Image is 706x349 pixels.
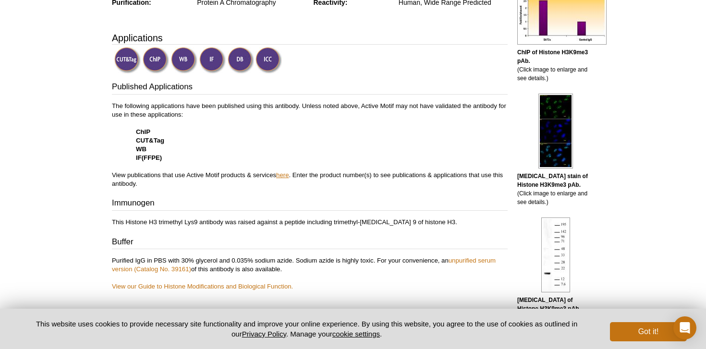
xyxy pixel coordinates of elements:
p: Purified IgG in PBS with 30% glycerol and 0.035% sodium azide. Sodium azide is highly toxic. For ... [112,256,508,291]
h3: Published Applications [112,81,508,95]
b: ChIP of Histone H3K9me3 pAb. [517,49,588,64]
div: Open Intercom Messenger [673,316,696,339]
strong: ChIP [136,128,150,135]
img: CUT&Tag Validated [114,47,141,73]
button: Got it! [610,322,687,341]
p: This Histone H3 trimethyl Lys9 antibody was raised against a peptide including trimethyl-[MEDICAL... [112,218,508,227]
b: [MEDICAL_DATA] stain of Histone H3K9me3 pAb. [517,173,588,188]
b: [MEDICAL_DATA] of Histone H3K9me3 pAb. [517,297,581,312]
strong: IF(FFPE) [136,154,162,161]
img: Immunofluorescence Validated [199,47,226,73]
h3: Immunogen [112,197,508,211]
img: Dot Blot Validated [228,47,254,73]
button: cookie settings [332,330,380,338]
img: Histone H3K9me3 antibody (pAb) tested by Western blot. [541,217,570,292]
p: (Click image to enlarge and see details.) [517,172,594,206]
img: Immunocytochemistry Validated [256,47,282,73]
img: Histone H3K9me3 antibody (pAb) tested by immunofluorescence. [538,94,573,168]
a: View our Guide to Histone Modifications and Biological Function. [112,283,293,290]
p: This website uses cookies to provide necessary site functionality and improve your online experie... [19,319,594,339]
h3: Buffer [112,236,508,250]
a: Privacy Policy [242,330,286,338]
a: here [276,171,289,179]
img: ChIP Validated [143,47,169,73]
strong: CUT&Tag [136,137,164,144]
img: Western Blot Validated [171,47,197,73]
p: (Click image to enlarge and see details.) [517,296,594,330]
h3: Applications [112,31,508,45]
strong: WB [136,145,146,153]
p: The following applications have been published using this antibody. Unless noted above, Active Mo... [112,102,508,188]
p: (Click image to enlarge and see details.) [517,48,594,83]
